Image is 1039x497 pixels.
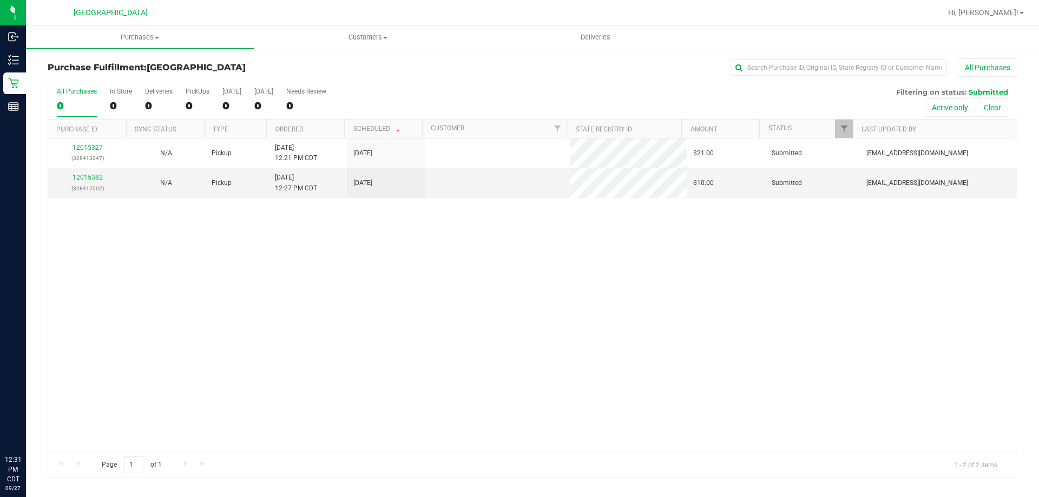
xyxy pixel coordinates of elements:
[353,178,372,188] span: [DATE]
[145,88,173,95] div: Deliveries
[48,63,371,72] h3: Purchase Fulfillment:
[124,456,143,473] input: 1
[254,100,273,112] div: 0
[286,100,326,112] div: 0
[731,59,947,76] input: Search Purchase ID, Original ID, State Registry ID or Customer Name...
[925,98,975,117] button: Active only
[969,88,1008,96] span: Submitted
[73,144,103,151] a: 12015327
[26,32,254,42] span: Purchases
[958,58,1017,77] button: All Purchases
[353,125,403,132] a: Scheduled
[254,32,481,42] span: Customers
[693,148,714,158] span: $21.00
[896,88,966,96] span: Filtering on status:
[693,178,714,188] span: $10.00
[160,149,172,157] span: Not Applicable
[186,100,209,112] div: 0
[57,100,97,112] div: 0
[145,100,173,112] div: 0
[212,178,232,188] span: Pickup
[286,88,326,95] div: Needs Review
[186,88,209,95] div: PickUps
[135,125,176,133] a: Sync Status
[691,125,718,133] a: Amount
[254,26,482,49] a: Customers
[57,88,97,95] div: All Purchases
[147,62,246,72] span: [GEOGRAPHIC_DATA]
[110,100,132,112] div: 0
[160,179,172,187] span: Not Applicable
[431,124,464,132] a: Customer
[160,148,172,158] button: N/A
[862,125,916,133] a: Last Updated By
[55,153,120,163] p: (328413347)
[5,455,21,484] p: 12:31 PM CDT
[275,143,317,163] span: [DATE] 12:21 PM CDT
[275,125,304,133] a: Ordered
[945,456,1006,473] span: 1 - 2 of 2 items
[548,120,566,138] a: Filter
[74,8,148,17] span: [GEOGRAPHIC_DATA]
[275,173,317,193] span: [DATE] 12:27 PM CDT
[213,125,228,133] a: Type
[110,88,132,95] div: In Store
[222,88,241,95] div: [DATE]
[566,32,625,42] span: Deliveries
[353,148,372,158] span: [DATE]
[26,26,254,49] a: Purchases
[575,125,632,133] a: State Registry ID
[8,55,19,65] inline-svg: Inventory
[977,98,1008,117] button: Clear
[56,125,97,133] a: Purchase ID
[212,148,232,158] span: Pickup
[8,31,19,42] inline-svg: Inbound
[772,148,802,158] span: Submitted
[222,100,241,112] div: 0
[866,148,968,158] span: [EMAIL_ADDRESS][DOMAIN_NAME]
[768,124,792,132] a: Status
[93,456,170,473] span: Page of 1
[835,120,853,138] a: Filter
[5,484,21,492] p: 09/27
[948,8,1018,17] span: Hi, [PERSON_NAME]!
[866,178,968,188] span: [EMAIL_ADDRESS][DOMAIN_NAME]
[160,178,172,188] button: N/A
[482,26,709,49] a: Deliveries
[254,88,273,95] div: [DATE]
[8,78,19,89] inline-svg: Retail
[772,178,802,188] span: Submitted
[8,101,19,112] inline-svg: Reports
[32,409,45,422] iframe: Resource center unread badge
[73,174,103,181] a: 12015382
[55,183,120,194] p: (328417002)
[11,410,43,443] iframe: Resource center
